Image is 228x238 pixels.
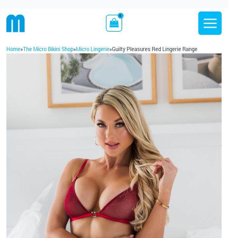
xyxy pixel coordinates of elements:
img: cropped mm emblem [6,14,25,33]
a: View Shopping Cart, empty [106,15,122,31]
a: Home [6,46,20,52]
span: Guilty Pleasures Red Lingerie Range [112,46,197,52]
a: Micro Lingerie [76,46,109,52]
a: The Micro Bikini Shop [23,46,73,52]
span: » » » [6,46,197,52]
